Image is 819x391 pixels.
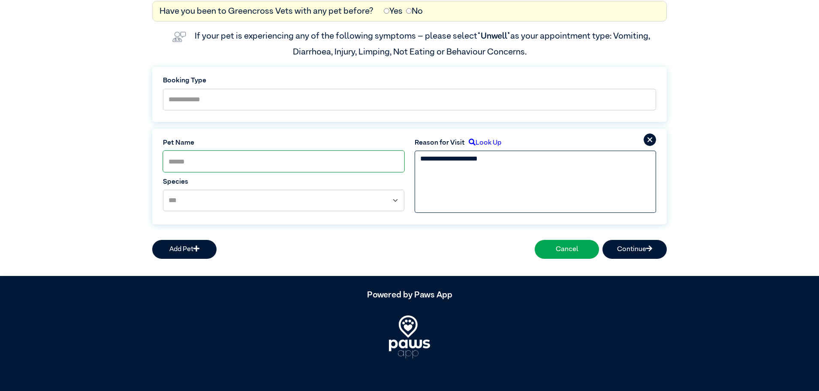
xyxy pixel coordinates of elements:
button: Add Pet [152,240,217,259]
h5: Powered by Paws App [152,290,667,300]
button: Cancel [535,240,599,259]
label: Pet Name [163,138,404,148]
button: Continue [602,240,667,259]
label: Look Up [465,138,501,148]
input: Yes [384,8,389,14]
label: Species [163,177,404,187]
label: Booking Type [163,76,656,86]
img: vet [169,28,190,45]
img: PawsApp [389,315,430,358]
input: No [406,8,412,14]
label: Reason for Visit [415,138,465,148]
label: Yes [384,5,403,18]
label: No [406,5,423,18]
label: If your pet is experiencing any of the following symptoms – please select as your appointment typ... [195,32,652,56]
label: Have you been to Greencross Vets with any pet before? [160,5,373,18]
span: “Unwell” [477,32,510,40]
